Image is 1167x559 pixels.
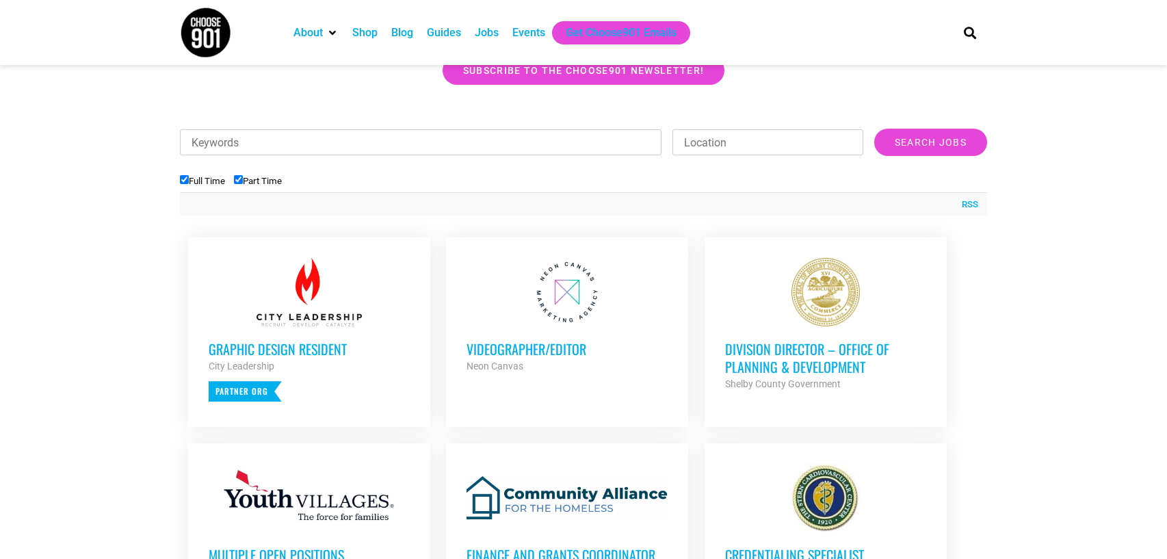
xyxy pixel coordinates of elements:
[287,21,941,44] nav: Main nav
[209,340,410,358] h3: Graphic Design Resident
[566,25,677,41] a: Get Choose901 Emails
[672,129,863,155] input: Location
[475,25,499,41] a: Jobs
[705,237,947,413] a: Division Director – Office of Planning & Development Shelby County Government
[446,237,688,395] a: Videographer/Editor Neon Canvas
[180,129,661,155] input: Keywords
[234,175,243,184] input: Part Time
[467,361,523,372] strong: Neon Canvas
[209,381,282,402] p: Partner Org
[443,56,724,85] a: Subscribe to the Choose901 newsletter!
[467,340,668,358] h3: Videographer/Editor
[725,340,926,376] h3: Division Director – Office of Planning & Development
[287,21,345,44] div: About
[352,25,378,41] a: Shop
[427,25,461,41] a: Guides
[180,175,189,184] input: Full Time
[180,176,225,186] label: Full Time
[188,237,430,422] a: Graphic Design Resident City Leadership Partner Org
[391,25,413,41] a: Blog
[874,129,987,156] input: Search Jobs
[463,66,704,75] span: Subscribe to the Choose901 newsletter!
[209,361,274,372] strong: City Leadership
[512,25,545,41] a: Events
[234,176,282,186] label: Part Time
[293,25,323,41] a: About
[959,21,982,44] div: Search
[955,198,978,211] a: RSS
[725,378,841,389] strong: Shelby County Government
